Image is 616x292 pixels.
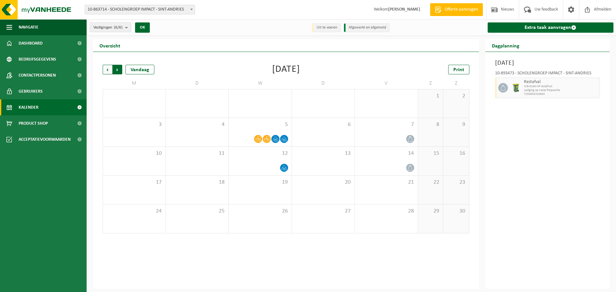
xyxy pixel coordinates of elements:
[295,150,352,157] span: 13
[106,150,162,157] span: 10
[125,65,154,74] div: Vandaag
[114,25,123,29] count: (6/6)
[19,67,56,83] span: Contactpersonen
[430,3,483,16] a: Offerte aanvragen
[358,208,415,215] span: 28
[388,7,420,12] strong: [PERSON_NAME]
[232,179,288,186] span: 19
[232,208,288,215] span: 26
[447,208,466,215] span: 30
[93,39,127,52] h2: Overzicht
[85,5,195,14] span: 10-863714 - SCHOLENGROEP IMPACT - SINT-ANDRIES
[19,115,48,131] span: Product Shop
[495,71,600,78] div: 10-893473 - SCHOLENGROEP IMPACT - SINT-ANDRIES
[447,93,466,100] span: 2
[272,65,300,74] div: [DATE]
[524,79,598,85] span: Restafval
[103,65,112,74] span: Vorige
[443,78,469,89] td: Z
[418,78,444,89] td: Z
[19,35,43,51] span: Dashboard
[358,179,415,186] span: 21
[344,23,389,32] li: Afgewerkt en afgemeld
[113,65,122,74] span: Volgende
[169,208,226,215] span: 25
[421,121,440,128] span: 8
[443,6,480,13] span: Offerte aanvragen
[19,83,43,99] span: Gebruikers
[103,78,166,89] td: M
[292,78,355,89] td: D
[511,83,521,93] img: WB-0240-HPE-GN-51
[295,121,352,128] span: 6
[312,23,341,32] li: Uit te voeren
[447,121,466,128] span: 9
[232,150,288,157] span: 12
[421,93,440,100] span: 1
[106,179,162,186] span: 17
[232,121,288,128] span: 5
[19,19,38,35] span: Navigatie
[447,150,466,157] span: 16
[169,121,226,128] span: 4
[358,121,415,128] span: 7
[106,208,162,215] span: 24
[358,150,415,157] span: 14
[447,179,466,186] span: 23
[495,58,600,68] h3: [DATE]
[524,92,598,96] span: T250002319663
[295,179,352,186] span: 20
[453,67,464,72] span: Print
[90,22,131,32] button: Vestigingen(6/6)
[421,150,440,157] span: 15
[166,78,229,89] td: D
[93,23,123,32] span: Vestigingen
[169,179,226,186] span: 18
[19,131,71,147] span: Acceptatievoorwaarden
[488,22,614,33] a: Extra taak aanvragen
[485,39,526,52] h2: Dagplanning
[421,208,440,215] span: 29
[524,88,598,92] span: Lediging op vaste frequentie
[295,208,352,215] span: 27
[448,65,469,74] a: Print
[135,22,150,33] button: OK
[355,78,418,89] td: V
[19,99,38,115] span: Kalender
[106,121,162,128] span: 3
[524,85,598,88] span: WB-0240-HP restafval
[169,150,226,157] span: 11
[421,179,440,186] span: 22
[229,78,292,89] td: W
[19,51,56,67] span: Bedrijfsgegevens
